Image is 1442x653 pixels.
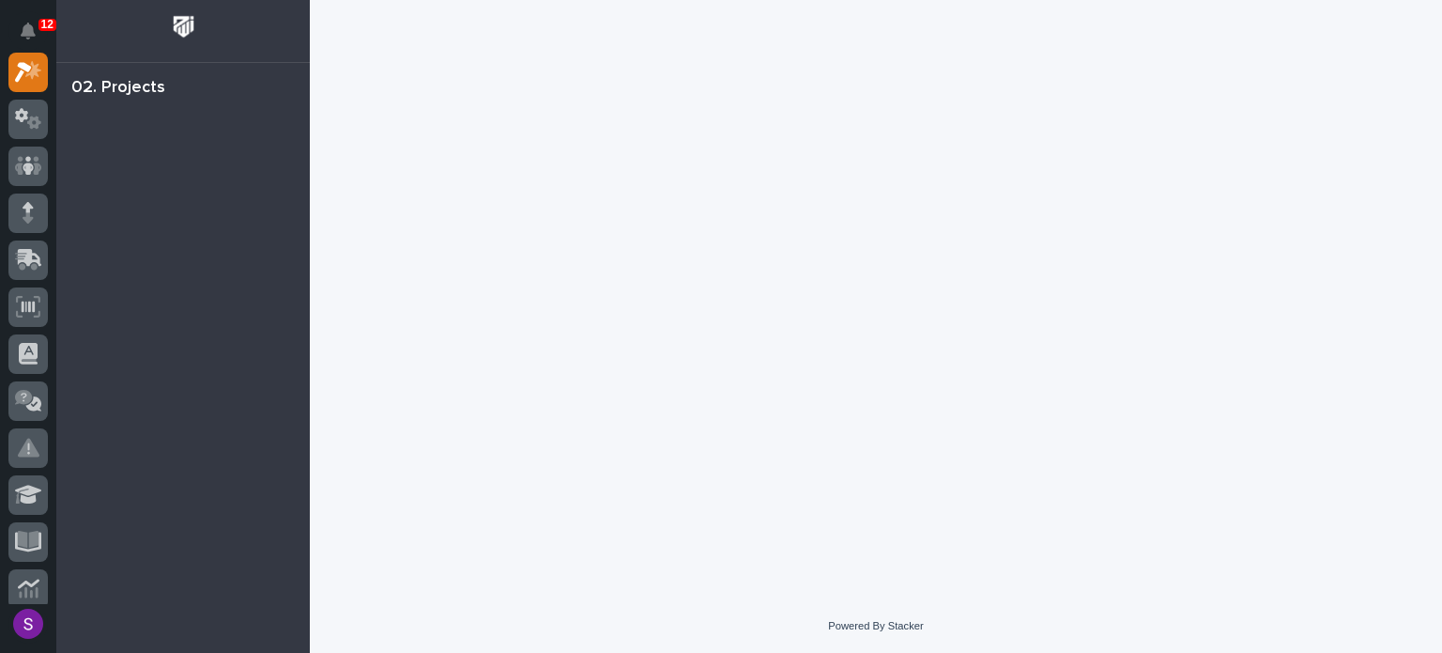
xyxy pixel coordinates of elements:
a: Powered By Stacker [828,620,923,631]
button: users-avatar [8,604,48,644]
button: Notifications [8,11,48,51]
img: Workspace Logo [166,9,201,44]
div: Notifications12 [23,23,48,53]
p: 12 [41,18,54,31]
div: 02. Projects [71,78,165,99]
